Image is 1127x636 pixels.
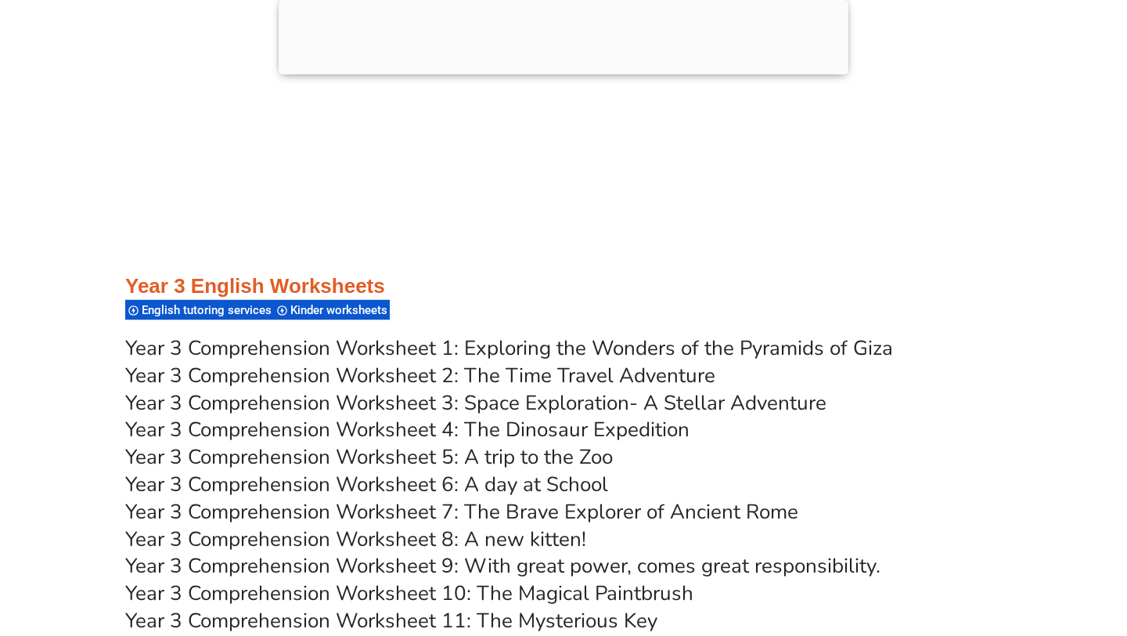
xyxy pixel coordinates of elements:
span: English tutoring services [142,303,276,317]
a: Year 3 Comprehension Worksheet 7: The Brave Explorer of Ancient Rome [125,498,798,526]
a: Year 3 Comprehension Worksheet 8: A new kitten! [125,526,586,553]
a: Year 3 Comprehension Worksheet 4: The Dinosaur Expedition [125,416,690,443]
div: English tutoring services [125,299,274,320]
div: Kinder worksheets [274,299,390,320]
a: Year 3 Comprehension Worksheet 10: The Magical Paintbrush [125,580,693,607]
a: Year 3 Comprehension Worksheet 11: The Mysterious Key [125,607,657,634]
span: Kinder worksheets [290,303,392,317]
h3: Year 3 English Worksheets [125,273,1002,300]
a: Year 3 Comprehension Worksheet 9: With great power, comes great responsibility. [125,552,880,580]
a: Year 3 Comprehension Worksheet 2: The Time Travel Adventure [125,362,715,389]
iframe: Chat Widget [1049,561,1127,636]
a: Year 3 Comprehension Worksheet 1: Exploring the Wonders of the Pyramids of Giza [125,334,893,362]
a: Year 3 Comprehension Worksheet 5: A trip to the Zoo [125,443,613,471]
a: Year 3 Comprehension Worksheet 3: Space Exploration- A Stellar Adventure [125,389,826,417]
a: Year 3 Comprehension Worksheet 6: A day at School [125,471,608,498]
